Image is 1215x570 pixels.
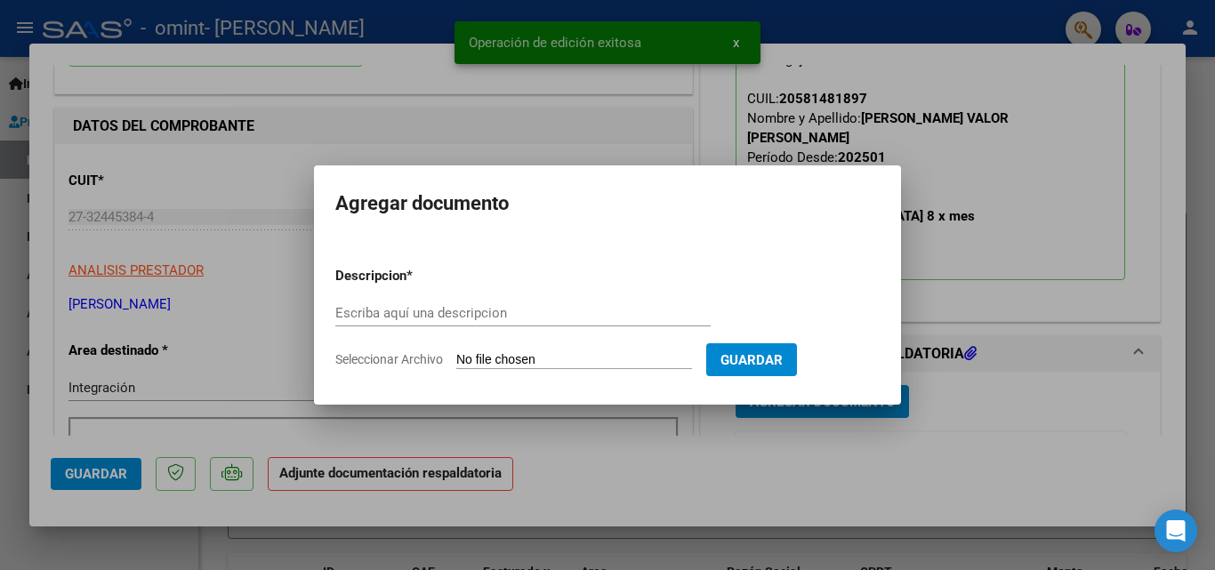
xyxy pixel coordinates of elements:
h2: Agregar documento [335,187,880,221]
span: Guardar [720,352,783,368]
button: Guardar [706,343,797,376]
p: Descripcion [335,266,499,286]
div: Open Intercom Messenger [1155,510,1197,552]
span: Seleccionar Archivo [335,352,443,366]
